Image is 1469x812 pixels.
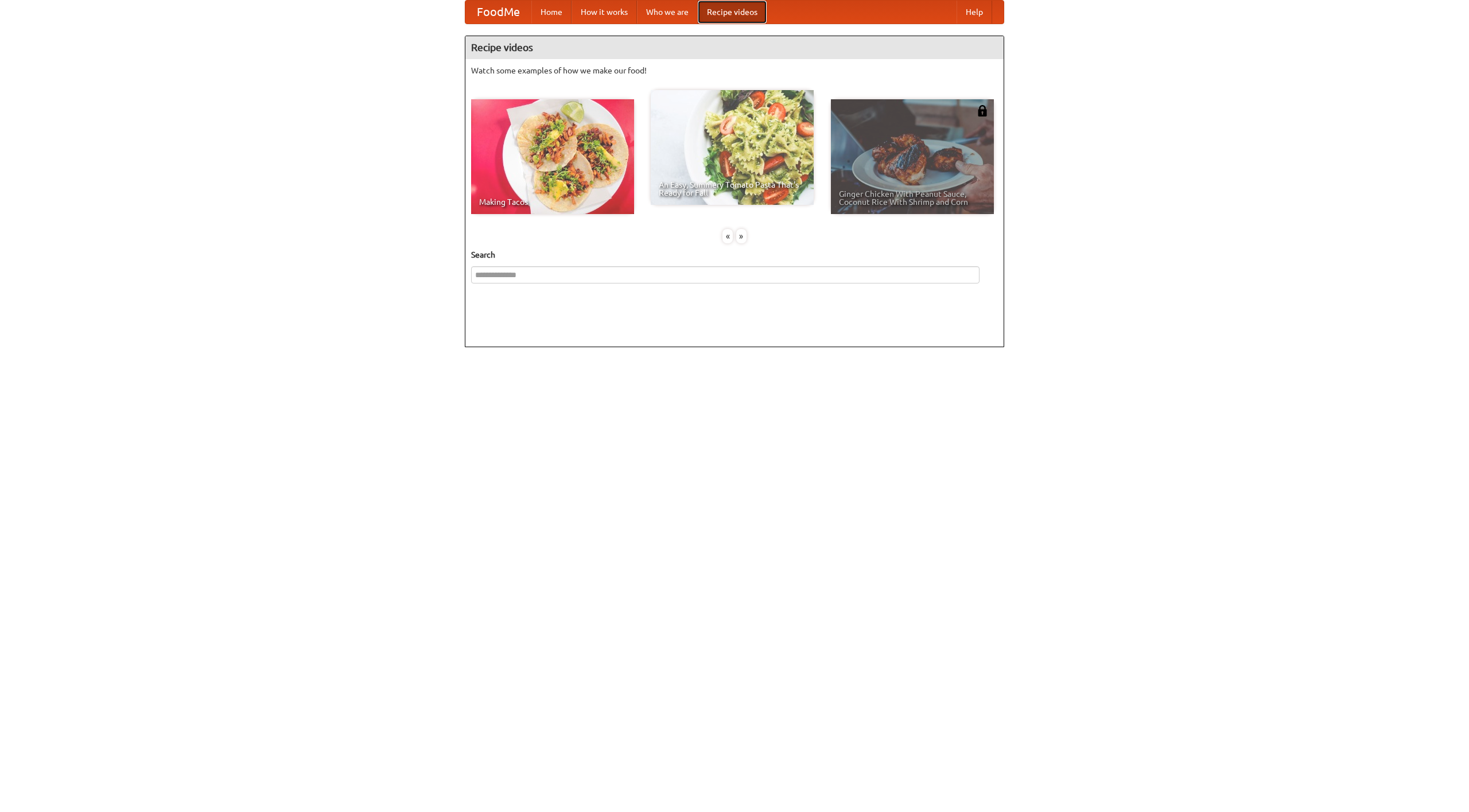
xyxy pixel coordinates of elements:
h5: Search [471,249,998,261]
img: 483408.png [977,105,988,116]
a: How it works [572,1,637,24]
a: An Easy, Summery Tomato Pasta That's Ready for Fall [651,90,814,205]
h4: Recipe videos [465,36,1004,59]
div: » [736,229,747,243]
div: « [722,229,733,243]
a: Recipe videos [698,1,767,24]
a: Home [531,1,572,24]
p: Watch some examples of how we make our food! [471,65,998,76]
a: Help [957,1,992,24]
span: An Easy, Summery Tomato Pasta That's Ready for Fall [659,181,806,197]
a: Who we are [637,1,698,24]
a: Making Tacos [471,99,634,214]
a: FoodMe [465,1,531,24]
span: Making Tacos [479,198,626,206]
